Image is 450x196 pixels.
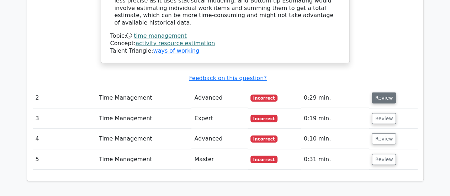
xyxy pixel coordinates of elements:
td: Advanced [191,88,247,108]
td: 5 [33,149,96,170]
td: 0:19 min. [301,108,369,129]
a: time management [134,32,186,39]
td: 0:10 min. [301,129,369,149]
td: Time Management [96,108,191,129]
button: Review [372,92,396,104]
div: Talent Triangle: [110,32,340,54]
span: Incorrect [250,156,278,163]
td: Master [191,149,247,170]
td: Expert [191,108,247,129]
td: 2 [33,88,96,108]
td: Time Management [96,149,191,170]
td: Advanced [191,129,247,149]
td: 3 [33,108,96,129]
td: 0:31 min. [301,149,369,170]
td: 0:29 min. [301,88,369,108]
span: Incorrect [250,115,278,122]
button: Review [372,133,396,144]
div: Topic: [110,32,340,40]
a: Feedback on this question? [189,75,266,81]
div: Concept: [110,40,340,47]
span: Incorrect [250,136,278,143]
td: Time Management [96,88,191,108]
button: Review [372,113,396,124]
a: ways of working [153,47,199,54]
button: Review [372,154,396,165]
span: Incorrect [250,95,278,102]
td: 4 [33,129,96,149]
a: activity resource estimation [136,40,215,47]
td: Time Management [96,129,191,149]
